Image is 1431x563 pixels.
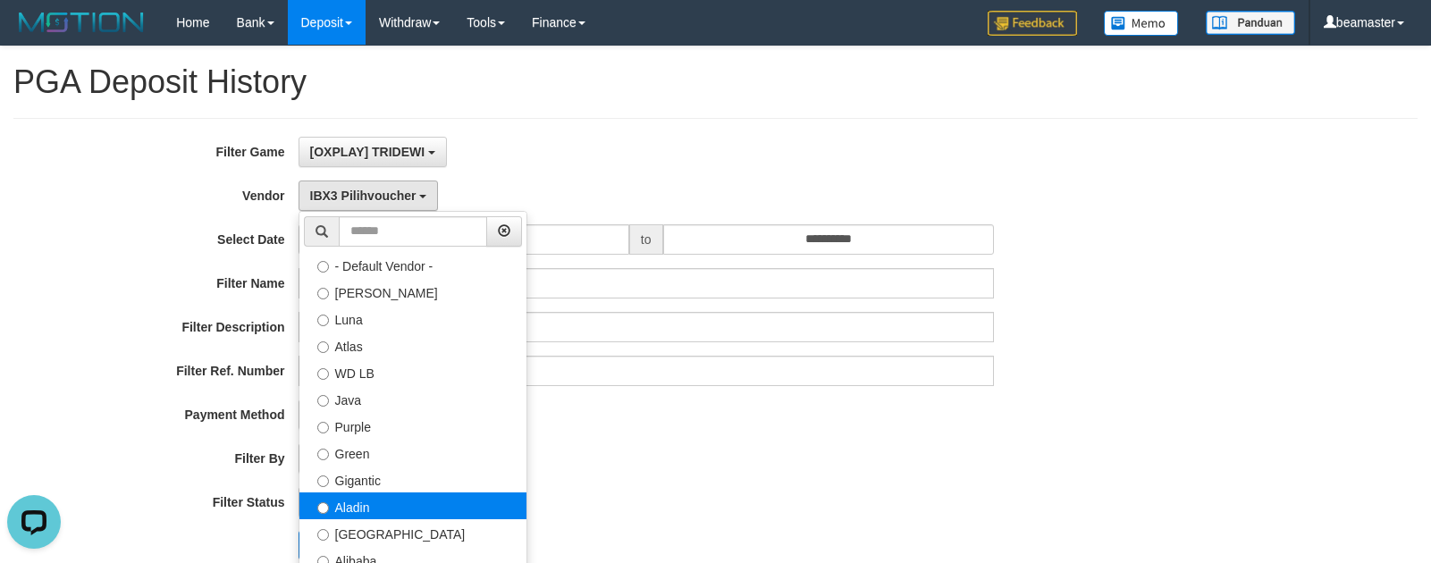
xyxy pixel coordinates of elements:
[299,305,526,332] label: Luna
[299,278,526,305] label: [PERSON_NAME]
[1104,11,1179,36] img: Button%20Memo.svg
[310,189,417,203] span: IBX3 Pilihvoucher
[299,332,526,358] label: Atlas
[317,368,329,380] input: WD LB
[7,7,61,61] button: Open LiveChat chat widget
[299,412,526,439] label: Purple
[299,466,526,492] label: Gigantic
[317,395,329,407] input: Java
[317,449,329,460] input: Green
[988,11,1077,36] img: Feedback.jpg
[299,519,526,546] label: [GEOGRAPHIC_DATA]
[317,315,329,326] input: Luna
[629,224,663,255] span: to
[317,261,329,273] input: - Default Vendor -
[317,502,329,514] input: Aladin
[317,288,329,299] input: [PERSON_NAME]
[299,251,526,278] label: - Default Vendor -
[299,358,526,385] label: WD LB
[310,145,425,159] span: [OXPLAY] TRIDEWI
[1206,11,1295,35] img: panduan.png
[317,422,329,433] input: Purple
[317,341,329,353] input: Atlas
[317,475,329,487] input: Gigantic
[299,181,439,211] button: IBX3 Pilihvoucher
[299,385,526,412] label: Java
[13,64,1418,100] h1: PGA Deposit History
[317,529,329,541] input: [GEOGRAPHIC_DATA]
[299,492,526,519] label: Aladin
[299,439,526,466] label: Green
[299,137,448,167] button: [OXPLAY] TRIDEWI
[13,9,149,36] img: MOTION_logo.png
